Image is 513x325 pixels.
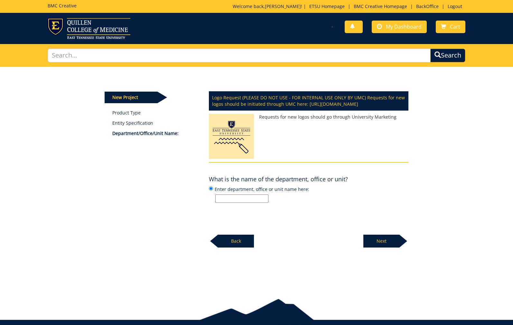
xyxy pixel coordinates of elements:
h4: What is the name of the department, office or unit? [209,176,348,183]
a: BackOffice [413,3,442,9]
a: Logout [444,3,465,9]
label: Enter department, office or unit name here: [209,185,408,203]
p: Welcome back, ! | | | | [233,3,465,10]
a: Cart [436,21,465,33]
h5: BMC Creative [48,3,77,8]
p: Department/Office/Unit Name: [112,130,200,137]
p: Entity Specification [112,120,200,126]
p: New Project [105,92,157,103]
input: Enter department, office or unit name here: [215,194,268,203]
input: Enter department, office or unit name here: [209,186,213,191]
a: BMC Creative Homepage [350,3,410,9]
span: My Dashboard [386,23,422,30]
p: Back [218,235,254,248]
a: Product Type [112,110,200,116]
input: Search... [48,49,431,62]
p: Logo Request (PLEASE DO NOT USE - FOR INTERNAL USE ONLY BY UMC) Requests for new logos should be ... [209,91,408,111]
img: ETSU logo [48,18,130,39]
p: Next [363,235,399,248]
button: Search [430,49,465,62]
a: [PERSON_NAME] [265,3,301,9]
a: ETSU Homepage [306,3,348,9]
span: Cart [450,23,460,30]
img: Clinic Privacy Practices Brochure [209,114,254,162]
a: My Dashboard [372,21,427,33]
p: Requests for new logos should go through University Marketing [209,114,408,120]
